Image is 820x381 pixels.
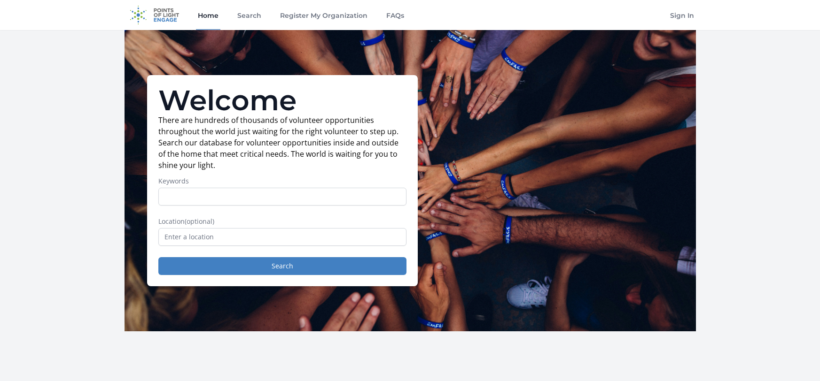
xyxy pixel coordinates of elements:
input: Enter a location [158,228,406,246]
label: Keywords [158,176,406,186]
button: Search [158,257,406,275]
h1: Welcome [158,86,406,114]
label: Location [158,217,406,226]
p: There are hundreds of thousands of volunteer opportunities throughout the world just waiting for ... [158,114,406,171]
span: (optional) [185,217,214,226]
